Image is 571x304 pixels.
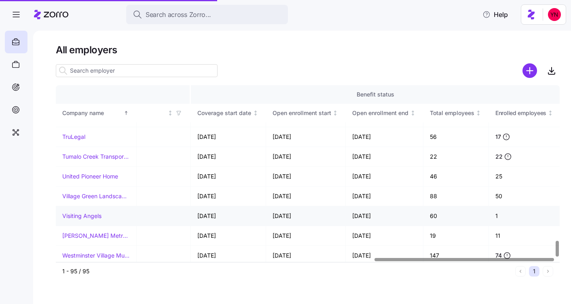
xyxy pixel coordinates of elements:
span: Search across Zorro... [146,10,211,20]
div: Not sorted [167,110,173,116]
button: Next page [543,266,553,277]
a: Visiting Angels [62,212,102,220]
th: Total employeesNot sorted [423,104,489,122]
td: [DATE] [266,187,346,206]
td: 1 [489,206,560,226]
td: [DATE] [346,187,423,206]
td: [DATE] [346,167,423,187]
th: Coverage start dateNot sorted [191,104,266,122]
td: [DATE] [191,246,266,265]
div: Total employees [430,109,474,117]
span: 22 [495,153,502,161]
td: [DATE] [266,246,346,265]
td: [DATE] [346,206,423,226]
td: [DATE] [266,127,346,147]
button: Search across Zorro... [126,5,288,24]
a: Tumalo Creek Transportation [62,153,130,161]
td: [DATE] [191,147,266,167]
th: Enrolled employeesNot sorted [489,104,560,122]
td: 56 [423,127,489,147]
h1: All employers [56,44,560,56]
span: Enrolled employees [495,109,546,117]
a: TruLegal [62,133,85,141]
th: Open enrollment startNot sorted [266,104,346,122]
td: 147 [423,246,489,265]
td: [DATE] [346,246,423,265]
td: [DATE] [346,147,423,167]
div: Not sorted [548,110,553,116]
td: 19 [423,226,489,246]
td: [DATE] [191,206,266,226]
a: Westminster Village Muncie, Inc. [62,252,130,260]
td: [DATE] [266,147,346,167]
div: Not sorted [476,110,481,116]
td: 88 [423,187,489,206]
td: 50 [489,187,560,206]
img: 113f96d2b49c10db4a30150f42351c8a [548,8,561,21]
td: 46 [423,167,489,187]
td: [DATE] [266,226,346,246]
span: 17 [495,133,501,141]
button: Help [476,6,514,23]
div: Sorted ascending [123,110,129,116]
td: [DATE] [191,167,266,187]
div: Coverage start date [197,109,251,117]
th: Company nameSorted ascending [56,104,137,122]
span: Help [482,10,508,19]
a: United Pioneer Home [62,172,118,180]
td: [DATE] [266,167,346,187]
td: 25 [489,167,560,187]
td: [DATE] [191,226,266,246]
td: [DATE] [346,226,423,246]
td: [DATE] [346,127,423,147]
td: [DATE] [191,127,266,147]
td: 22 [423,147,489,167]
svg: add icon [522,63,537,78]
div: Not sorted [410,110,416,116]
span: 74 [495,252,501,260]
input: Search employer [56,64,218,77]
td: [DATE] [191,187,266,206]
div: Not sorted [332,110,338,116]
div: Company name [62,109,122,117]
button: Previous page [515,266,526,277]
a: Village Green Landscapes [62,192,130,200]
div: Open enrollment start [273,109,331,117]
div: 1 - 95 / 95 [62,267,512,275]
td: 60 [423,206,489,226]
td: [DATE] [266,206,346,226]
div: Not sorted [253,110,258,116]
div: Open enrollment end [352,109,408,117]
a: [PERSON_NAME] Metropolitan Housing Authority [62,232,130,240]
div: Benefit status [197,90,553,99]
button: 1 [529,266,539,277]
th: Open enrollment endNot sorted [346,104,423,122]
td: 11 [489,226,560,246]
